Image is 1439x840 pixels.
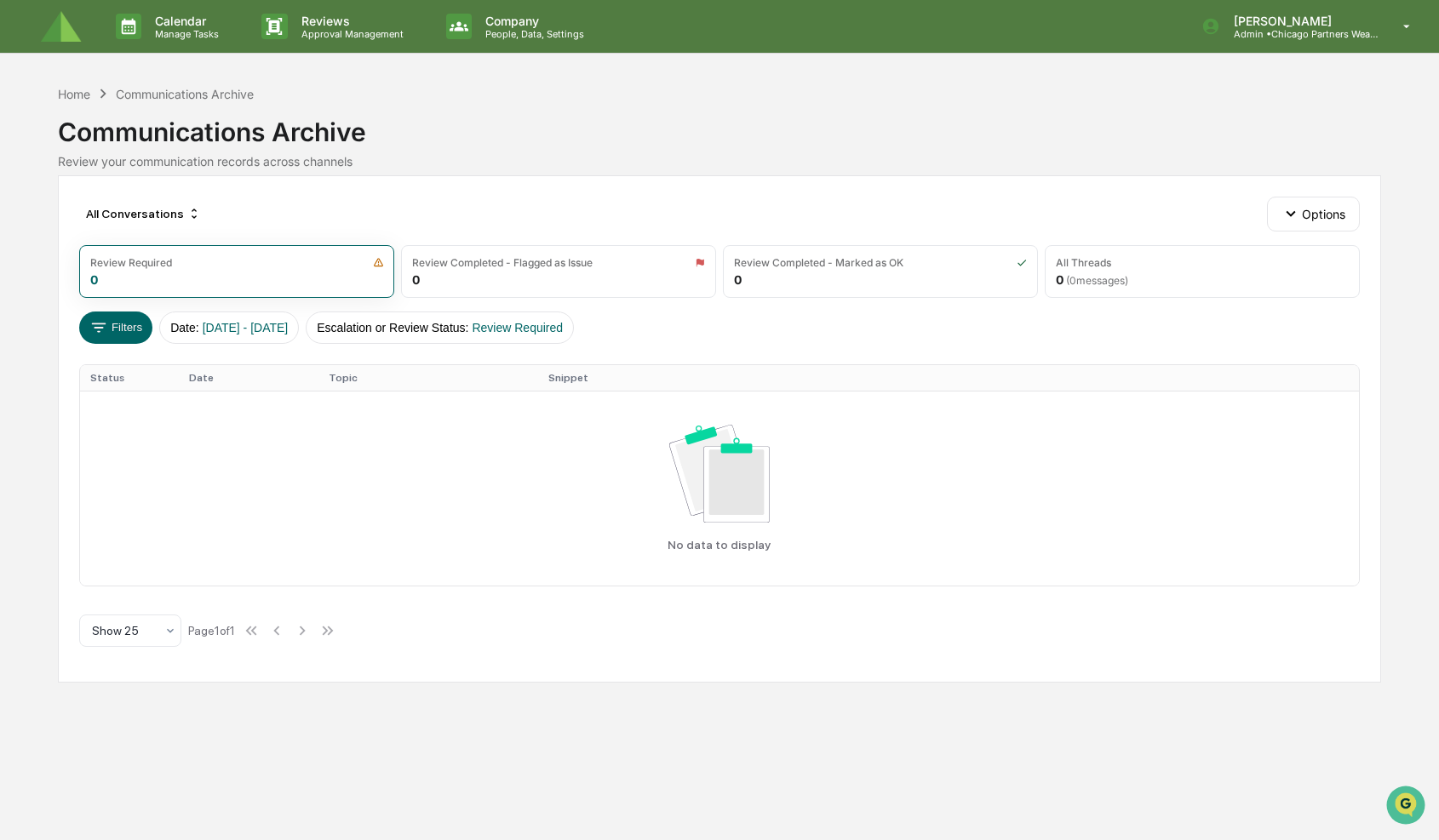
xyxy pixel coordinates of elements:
[41,11,82,43] img: logo
[141,28,227,40] p: Manage Tasks
[472,28,593,40] p: People, Data, Settings
[318,365,538,391] th: Topic
[79,311,153,344] button: Filters
[668,538,771,551] p: No data to display
[117,208,218,238] a: 🗄️Attestations
[123,216,137,230] div: 🗄️
[1267,197,1360,231] button: Options
[669,425,770,523] img: No data available
[1385,784,1430,830] iframe: Open customer support
[10,208,117,238] a: 🖐️Preclearance
[140,214,211,231] span: Attestations
[17,130,48,161] img: 1746055101610-c473b297-6a78-478c-a979-82029cc54cd1
[1056,256,1111,269] div: All Threads
[1220,14,1379,28] p: [PERSON_NAME]
[1056,272,1128,287] div: 0
[58,130,279,147] div: Start new chat
[17,216,31,230] div: 🖐️
[141,14,227,28] p: Calendar
[17,36,310,63] p: How can we help?
[695,257,705,268] img: icon
[538,365,1359,391] th: Snippet
[203,321,289,334] span: [DATE] - [DATE]
[116,87,254,101] div: Communications Archive
[58,87,90,101] div: Home
[472,321,563,334] span: Review Required
[290,135,310,156] button: Start new chat
[288,28,412,40] p: Approval Management
[58,103,1382,147] div: Communications Archive
[10,240,114,271] a: 🔎Data Lookup
[288,14,412,28] p: Reviews
[58,154,1382,169] div: Review your communication records across channels
[1066,274,1128,287] span: ( 0 messages)
[734,256,903,269] div: Review Completed - Marked as OK
[1017,257,1027,268] img: icon
[188,624,235,637] div: Page 1 of 1
[80,365,180,391] th: Status
[120,288,206,301] a: Powered byPylon
[412,272,420,287] div: 0
[1220,28,1379,40] p: Admin • Chicago Partners Wealth Advisors
[412,256,593,269] div: Review Completed - Flagged as Issue
[373,257,384,268] img: icon
[90,272,98,287] div: 0
[34,247,107,264] span: Data Lookup
[90,256,172,269] div: Review Required
[472,14,593,28] p: Company
[179,365,318,391] th: Date
[306,311,574,344] button: Escalation or Review Status:Review Required
[79,200,208,227] div: All Conversations
[58,147,215,161] div: We're available if you need us!
[17,249,31,262] div: 🔎
[734,272,742,287] div: 0
[159,311,299,344] button: Date:[DATE] - [DATE]
[169,289,206,301] span: Pylon
[34,214,110,231] span: Preclearance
